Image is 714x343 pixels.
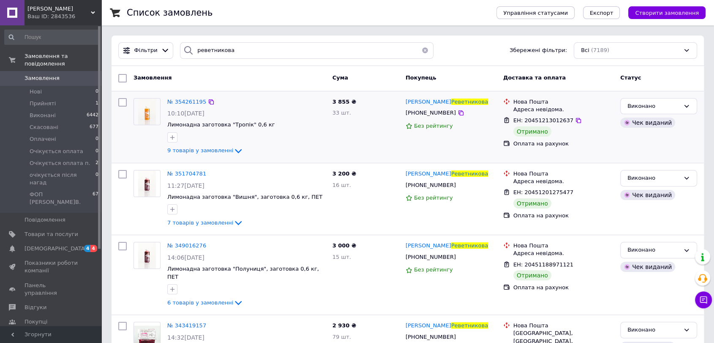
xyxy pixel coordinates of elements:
[25,259,78,274] span: Показники роботи компанії
[513,284,613,291] div: Оплата на рахунок
[503,74,566,81] span: Доставка та оплата
[406,182,456,188] span: [PHONE_NUMBER]
[513,322,613,329] div: Нова Пошта
[451,99,488,105] span: Реветникова
[620,262,675,272] div: Чек виданий
[695,291,712,308] button: Чат з покупцем
[30,159,90,167] span: Очікується оплата п.
[583,6,620,19] button: Експорт
[180,42,433,59] input: Пошук за номером замовлення, ПІБ покупця, номером телефону, Email, номером накладної
[332,74,348,81] span: Cума
[406,322,488,330] a: [PERSON_NAME]Реветникова
[332,110,351,116] span: 33 шт.
[134,74,172,81] span: Замовлення
[167,99,206,105] span: № 354261195
[406,170,488,178] a: [PERSON_NAME]Реветникова
[513,212,613,220] div: Оплата на рахунок
[30,123,58,131] span: Скасовані
[167,170,206,177] a: № 351704781
[513,98,613,106] div: Нова Пошта
[451,242,488,249] span: Реветникова
[332,182,351,188] span: 16 шт.
[414,123,453,129] span: Без рейтингу
[95,171,98,187] span: 0
[25,282,78,297] span: Панель управління
[25,216,65,224] span: Повідомлення
[627,102,680,111] div: Виконано
[332,254,351,260] span: 15 шт.
[414,266,453,273] span: Без рейтингу
[138,99,156,125] img: Фото товару
[167,242,206,249] span: № 349016276
[513,189,573,195] span: ЕН: 20451201275477
[27,5,91,13] span: Пані Обліпиха
[406,98,488,106] a: [PERSON_NAME]Реветникова
[134,98,161,125] a: Фото товару
[93,191,98,206] span: 67
[627,326,680,335] div: Виконано
[95,148,98,155] span: 0
[513,250,613,257] div: Адреса невідома.
[332,322,356,329] span: 2 930 ₴
[4,30,99,45] input: Пошук
[138,170,156,197] img: Фото товару
[167,220,243,226] a: 7 товарів у замовленні
[30,191,93,206] span: ФОП [PERSON_NAME]В.
[95,100,98,107] span: 1
[27,13,101,20] div: Ваш ID: 2843536
[167,148,233,154] span: 9 товарів у замовленні
[627,246,680,255] div: Виконано
[167,299,233,306] span: 6 товарів у замовленні
[406,242,488,250] a: [PERSON_NAME]Реветникова
[620,9,706,16] a: Створити замовлення
[167,147,243,154] a: 9 товарів у замовленні
[90,123,98,131] span: 677
[503,10,568,16] span: Управління статусами
[513,126,551,137] div: Отримано
[406,99,451,105] span: [PERSON_NAME]
[513,117,573,123] span: ЕН: 20451213012637
[332,170,356,177] span: 3 200 ₴
[451,170,488,177] span: Реветникова
[167,299,243,306] a: 6 товарів у замовленні
[134,170,161,197] a: Фото товару
[406,242,451,249] span: [PERSON_NAME]
[30,148,83,155] span: Очікується оплата
[95,159,98,167] span: 2
[620,118,675,128] div: Чек виданий
[513,106,613,113] div: Адреса невідома.
[628,6,706,19] button: Створити замовлення
[167,266,319,280] a: Лимонадна заготовка "Полуниця", заготовка 0,6 кг, ПЕТ
[134,47,158,55] span: Фільтри
[167,322,206,329] a: № 343419157
[635,10,699,16] span: Створити замовлення
[513,170,613,178] div: Нова Пошта
[406,334,456,340] span: [PHONE_NUMBER]
[627,174,680,183] div: Виконано
[513,198,551,209] div: Отримано
[620,74,641,81] span: Статус
[30,112,56,119] span: Виконані
[138,242,156,269] img: Фото товару
[414,195,453,201] span: Без рейтингу
[167,254,204,261] span: 14:06[DATE]
[90,245,97,252] span: 4
[332,334,351,340] span: 79 шт.
[581,47,589,55] span: Всі
[25,318,47,326] span: Покупці
[513,178,613,185] div: Адреса невідома.
[167,194,322,200] a: Лимонадна заготовка "Вишня", заготовка 0,6 кг, ПЕТ
[513,242,613,250] div: Нова Пошта
[417,42,433,59] button: Очистить
[25,304,46,311] span: Відгуки
[127,8,213,18] h1: Список замовлень
[332,99,356,105] span: 3 855 ₴
[513,140,613,148] div: Оплата на рахунок
[30,88,42,96] span: Нові
[590,10,613,16] span: Експорт
[167,110,204,117] span: 10:10[DATE]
